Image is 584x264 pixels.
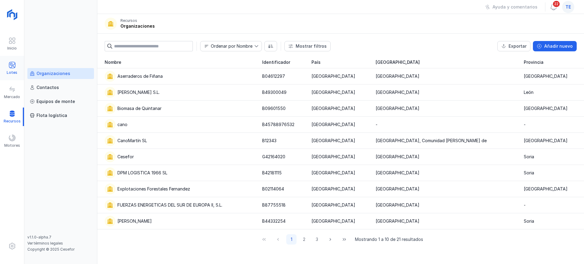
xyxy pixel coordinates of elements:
div: Soria [524,170,534,176]
div: FUERZAS ENERGETICAS DEL SUR DE EUROPA II, S.L. [117,202,222,208]
div: Copyright © 2025 Cesefor [27,247,94,252]
div: Recursos [120,18,137,23]
div: [GEOGRAPHIC_DATA] [311,218,355,224]
div: [GEOGRAPHIC_DATA] [311,105,355,111]
button: Next Page [325,234,336,245]
div: [GEOGRAPHIC_DATA] [311,122,355,128]
div: [GEOGRAPHIC_DATA] [311,89,355,95]
div: B45788976532 [262,122,294,128]
div: [GEOGRAPHIC_DATA] [376,89,419,95]
button: Page 1 [286,234,297,245]
button: Page 3 [312,234,322,245]
button: Ayuda y comentarios [481,2,541,12]
div: B12343 [262,138,276,144]
a: Equipos de monte [27,96,94,107]
button: Añadir nuevo [533,41,577,51]
div: Ordenar por Nombre [211,44,252,48]
div: [GEOGRAPHIC_DATA] [376,154,419,160]
button: Mostrar filtros [284,41,331,51]
div: B87755518 [262,202,286,208]
div: Organizaciones [120,23,155,29]
div: [GEOGRAPHIC_DATA] [311,154,355,160]
span: 22 [552,0,560,8]
div: [GEOGRAPHIC_DATA] [311,170,355,176]
a: Organizaciones [27,68,94,79]
div: [GEOGRAPHIC_DATA] [376,218,419,224]
div: Cesefor [117,154,134,160]
div: [GEOGRAPHIC_DATA] [376,170,419,176]
div: Equipos de monte [36,98,75,105]
div: B09601550 [262,105,286,111]
div: Exportar [509,43,527,49]
div: B02114064 [262,186,284,192]
div: - [376,122,377,128]
span: Mostrando 1 a 10 de 21 resultados [355,236,423,242]
span: Nombre [200,41,254,51]
div: B04612297 [262,73,285,79]
div: [GEOGRAPHIC_DATA] [311,73,355,79]
div: Biomasa de Quintanar [117,105,162,111]
div: [GEOGRAPHIC_DATA] [376,73,419,79]
a: Contactos [27,82,94,93]
button: Page 2 [299,234,309,245]
div: Lotes [7,70,17,75]
div: Organizaciones [36,70,70,77]
div: Mostrar filtros [296,43,327,49]
div: B42181115 [262,170,282,176]
button: Exportar [497,41,530,51]
div: v1.1.0-alpha.7 [27,235,94,240]
div: [GEOGRAPHIC_DATA] [524,186,568,192]
a: Flota logística [27,110,94,121]
div: cano [117,122,127,128]
img: logoRight.svg [5,7,20,22]
div: Contactos [36,84,59,91]
div: DPM LOGISTICA 1966 SL [117,170,167,176]
span: Nombre [105,59,121,65]
div: [GEOGRAPHIC_DATA] [311,138,355,144]
div: [GEOGRAPHIC_DATA] [376,186,419,192]
div: B44332254 [262,218,286,224]
div: [GEOGRAPHIC_DATA], Comunidad [PERSON_NAME] de [376,138,487,144]
div: [GEOGRAPHIC_DATA] [524,105,568,111]
div: - [524,202,526,208]
span: País [311,59,321,65]
div: Motores [4,143,20,148]
div: [GEOGRAPHIC_DATA] [376,105,419,111]
div: Añadir nuevo [544,43,573,49]
div: [PERSON_NAME] S.L. [117,89,160,95]
div: León [524,89,534,95]
div: Mercado [4,94,20,99]
div: Ayuda y comentarios [492,4,537,10]
div: Soria [524,154,534,160]
span: Identificador [262,59,290,65]
div: [GEOGRAPHIC_DATA] [524,138,568,144]
button: Last Page [339,234,350,245]
div: Flota logística [36,112,67,118]
a: Ver términos legales [27,241,63,245]
div: - [524,122,526,128]
span: [GEOGRAPHIC_DATA] [376,59,420,65]
div: CanoMartín SL [117,138,147,144]
div: [GEOGRAPHIC_DATA] [311,202,355,208]
div: Soria [524,218,534,224]
div: [PERSON_NAME] [117,218,152,224]
span: te [565,4,571,10]
div: [GEOGRAPHIC_DATA] [376,202,419,208]
div: G42164020 [262,154,285,160]
div: [GEOGRAPHIC_DATA] [311,186,355,192]
div: [GEOGRAPHIC_DATA] [524,73,568,79]
div: Aserraderos de Fiñana [117,73,163,79]
span: Provincia [524,59,544,65]
div: B49300049 [262,89,287,95]
div: Explotaciones Forestales Fernandez [117,186,190,192]
div: Inicio [7,46,17,51]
